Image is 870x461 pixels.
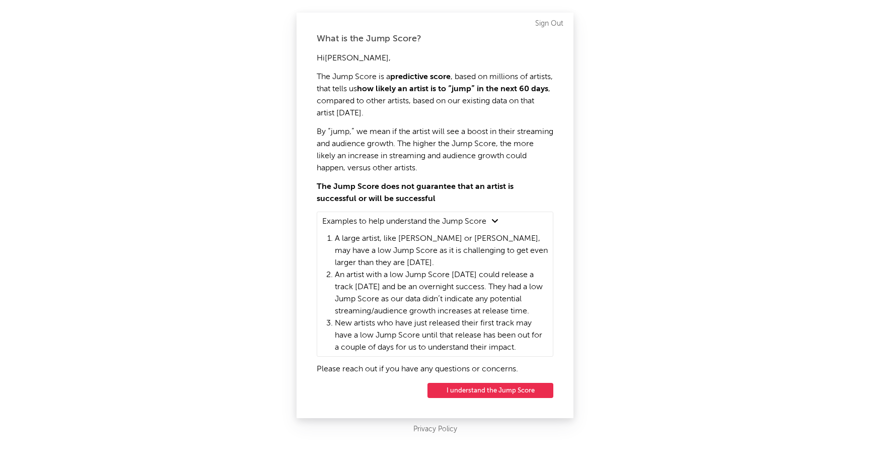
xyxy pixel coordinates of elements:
[335,233,548,269] li: A large artist, like [PERSON_NAME] or [PERSON_NAME], may have a low Jump Score as it is challengi...
[317,33,553,45] div: What is the Jump Score?
[317,126,553,174] p: By “jump,” we mean if the artist will see a boost in their streaming and audience growth. The hig...
[335,317,548,354] li: New artists who have just released their first track may have a low Jump Score until that release...
[390,73,451,81] strong: predictive score
[535,18,563,30] a: Sign Out
[317,183,514,203] strong: The Jump Score does not guarantee that an artist is successful or will be successful
[335,269,548,317] li: An artist with a low Jump Score [DATE] could release a track [DATE] and be an overnight success. ...
[317,363,553,375] p: Please reach out if you have any questions or concerns.
[413,423,457,436] a: Privacy Policy
[317,52,553,64] p: Hi [PERSON_NAME] ,
[317,71,553,119] p: The Jump Score is a , based on millions of artists, that tells us , compared to other artists, ba...
[427,383,553,398] button: I understand the Jump Score
[357,85,548,93] strong: how likely an artist is to “jump” in the next 60 days
[322,215,548,228] summary: Examples to help understand the Jump Score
